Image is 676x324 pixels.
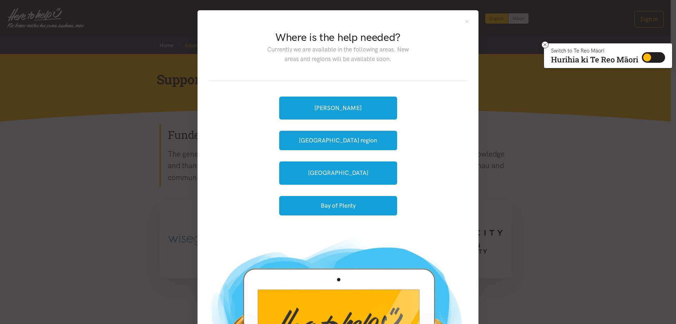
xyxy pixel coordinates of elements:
[551,56,638,63] p: Hurihia ki Te Reo Māori
[279,131,397,150] button: [GEOGRAPHIC_DATA] region
[551,49,638,53] p: Switch to Te Reo Māori
[279,196,397,215] button: Bay of Plenty
[279,97,397,120] a: [PERSON_NAME]
[464,19,470,25] button: Close
[262,45,414,64] p: Currently we are available in the following areas. New areas and regions will be available soon.
[262,30,414,45] h2: Where is the help needed?
[279,161,397,184] a: [GEOGRAPHIC_DATA]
